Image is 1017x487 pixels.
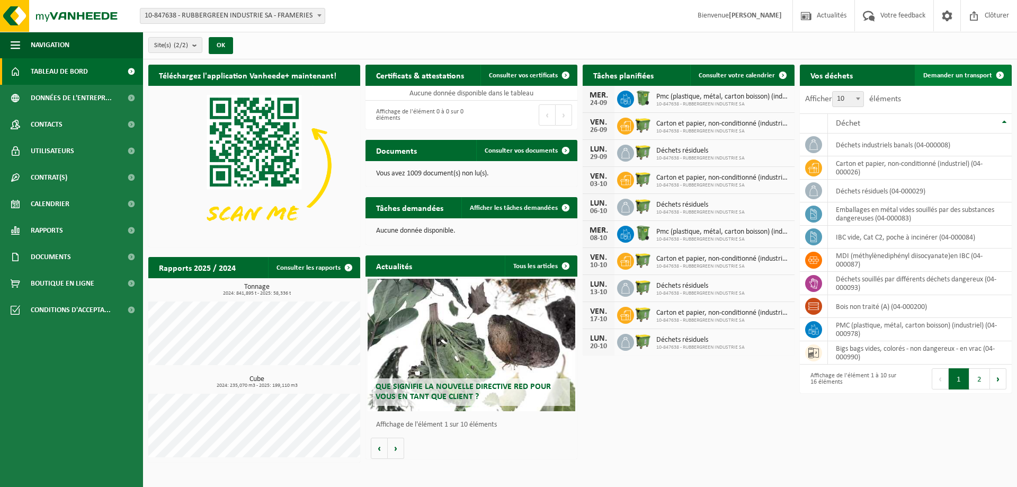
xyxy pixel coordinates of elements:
count: (2/2) [174,42,188,49]
img: WB-1100-HPE-GN-50 [634,278,652,296]
span: 2024: 235,070 m3 - 2025: 199,110 m3 [154,383,360,388]
button: Vorige [371,438,388,459]
span: Déchets résiduels [656,336,745,344]
div: MER. [588,226,609,235]
span: Contrat(s) [31,164,67,191]
span: Conditions d'accepta... [31,297,111,323]
div: 03-10 [588,181,609,188]
img: WB-1100-HPE-GN-50 [634,251,652,269]
a: Consulter votre calendrier [690,65,793,86]
span: Carton et papier, non-conditionné (industriel) [656,309,789,317]
p: Aucune donnée disponible. [376,227,567,235]
img: WB-1100-HPE-GN-50 [634,197,652,215]
button: Previous [932,368,949,389]
h2: Documents [365,140,427,161]
span: Déchets résiduels [656,201,745,209]
span: Déchets résiduels [656,282,745,290]
img: WB-0370-HPE-GN-50 [634,89,652,107]
td: bigs bags vides, colorés - non dangereux - en vrac (04-000990) [828,341,1012,365]
span: Consulter vos certificats [489,72,558,79]
div: 17-10 [588,316,609,323]
span: 10-847638 - RUBBERGREEN INDUSTRIE SA [656,236,789,243]
a: Demander un transport [915,65,1011,86]
span: Déchets résiduels [656,147,745,155]
button: 1 [949,368,969,389]
h2: Vos déchets [800,65,863,85]
h2: Actualités [365,255,423,276]
span: Consulter vos documents [485,147,558,154]
div: 13-10 [588,289,609,296]
h2: Tâches planifiées [583,65,664,85]
button: Next [990,368,1006,389]
div: 08-10 [588,235,609,242]
span: Carton et papier, non-conditionné (industriel) [656,174,789,182]
span: Rapports [31,217,63,244]
div: 06-10 [588,208,609,215]
div: 20-10 [588,343,609,350]
img: WB-1100-HPE-GN-50 [634,116,652,134]
span: 10-847638 - RUBBERGREEN INDUSTRIE SA [656,344,745,351]
a: Que signifie la nouvelle directive RED pour vous en tant que client ? [368,279,575,411]
img: WB-1100-HPE-GN-50 [634,170,652,188]
span: 10-847638 - RUBBERGREEN INDUSTRIE SA [656,101,789,108]
span: 10 [833,92,863,107]
div: Affichage de l'élément 0 à 0 sur 0 éléments [371,103,466,127]
div: LUN. [588,280,609,289]
td: Aucune donnée disponible dans le tableau [365,86,577,101]
button: Previous [539,104,556,126]
span: 10-847638 - RUBBERGREEN INDUSTRIE SA [656,263,789,270]
span: Données de l'entrepr... [31,85,112,111]
div: Affichage de l'élément 1 à 10 sur 16 éléments [805,367,900,391]
span: 10-847638 - RUBBERGREEN INDUSTRIE SA [656,209,745,216]
button: 2 [969,368,990,389]
div: 29-09 [588,154,609,161]
div: 10-10 [588,262,609,269]
span: 10-847638 - RUBBERGREEN INDUSTRIE SA [656,155,745,162]
td: MDI (méthylènediphényl diisocyanate)en IBC (04-000087) [828,249,1012,272]
button: Volgende [388,438,404,459]
td: déchets industriels banals (04-000008) [828,134,1012,156]
span: Utilisateurs [31,138,74,164]
button: Site(s)(2/2) [148,37,202,53]
span: Carton et papier, non-conditionné (industriel) [656,255,789,263]
div: VEN. [588,307,609,316]
strong: [PERSON_NAME] [729,12,782,20]
h3: Tonnage [154,284,360,296]
span: 10 [832,91,864,107]
span: Navigation [31,32,69,58]
td: déchets souillés par différents déchets dangereux (04-000093) [828,272,1012,295]
td: bois non traité (A) (04-000200) [828,295,1012,318]
div: LUN. [588,199,609,208]
div: LUN. [588,334,609,343]
button: OK [209,37,233,54]
label: Afficher éléments [805,95,901,103]
span: 10-847638 - RUBBERGREEN INDUSTRIE SA [656,128,789,135]
h2: Téléchargez l'application Vanheede+ maintenant! [148,65,347,85]
img: WB-0370-HPE-GN-50 [634,224,652,242]
span: Boutique en ligne [31,270,94,297]
img: WB-1100-HPE-GN-50 [634,305,652,323]
a: Afficher les tâches demandées [461,197,576,218]
p: Affichage de l'élément 1 sur 10 éléments [376,421,572,429]
a: Consulter vos documents [476,140,576,161]
span: 10-847638 - RUBBERGREEN INDUSTRIE SA - FRAMERIES [140,8,325,23]
img: WB-1100-HPE-GN-50 [634,143,652,161]
span: Contacts [31,111,63,138]
div: LUN. [588,145,609,154]
div: MER. [588,91,609,100]
span: Site(s) [154,38,188,54]
span: Que signifie la nouvelle directive RED pour vous en tant que client ? [376,383,551,401]
span: Déchet [836,119,860,128]
span: Consulter votre calendrier [699,72,775,79]
span: Demander un transport [923,72,992,79]
td: carton et papier, non-conditionné (industriel) (04-000026) [828,156,1012,180]
span: Tableau de bord [31,58,88,85]
span: Afficher les tâches demandées [470,205,558,211]
div: VEN. [588,118,609,127]
div: 24-09 [588,100,609,107]
span: 10-847638 - RUBBERGREEN INDUSTRIE SA [656,182,789,189]
span: 10-847638 - RUBBERGREEN INDUSTRIE SA - FRAMERIES [140,8,325,24]
div: VEN. [588,172,609,181]
span: 10-847638 - RUBBERGREEN INDUSTRIE SA [656,290,745,297]
span: Carton et papier, non-conditionné (industriel) [656,120,789,128]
